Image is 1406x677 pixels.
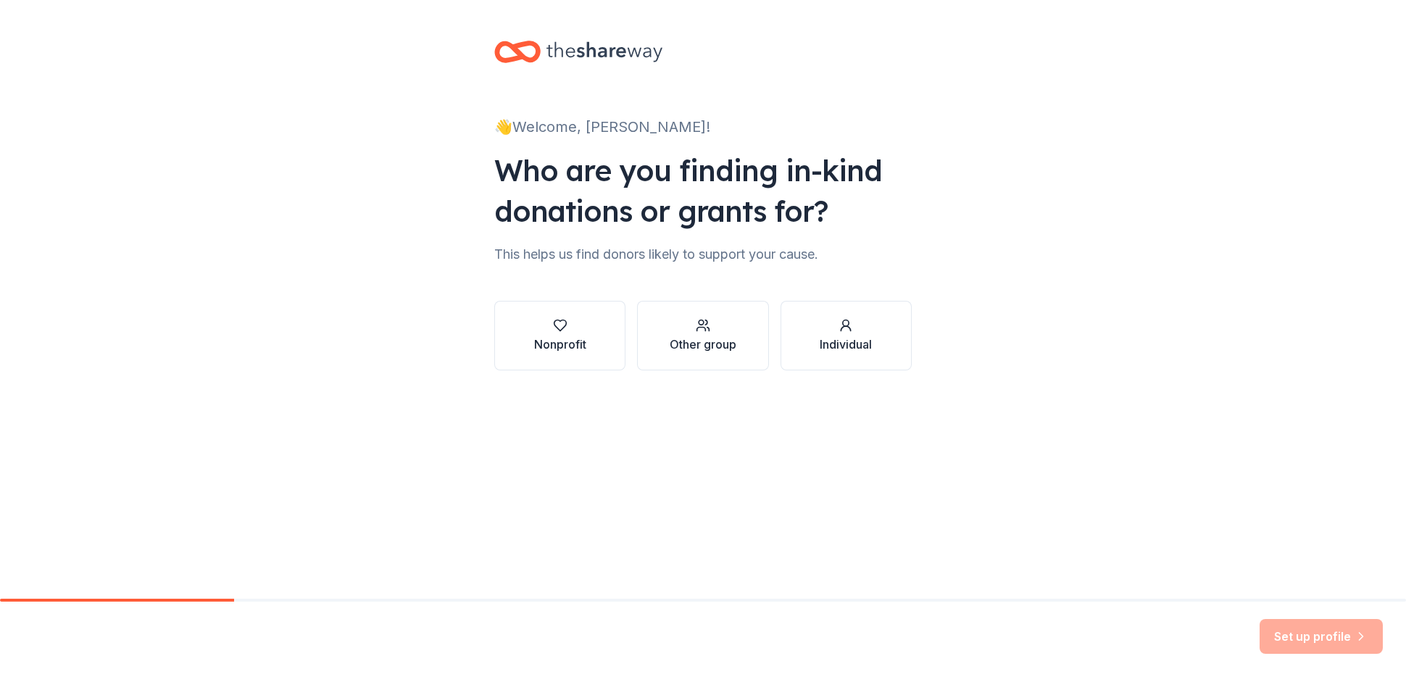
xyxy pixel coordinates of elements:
button: Individual [781,301,912,370]
div: This helps us find donors likely to support your cause. [494,243,912,266]
div: Individual [820,336,872,353]
div: Nonprofit [534,336,586,353]
button: Other group [637,301,768,370]
div: 👋 Welcome, [PERSON_NAME]! [494,115,912,138]
div: Other group [670,336,736,353]
button: Nonprofit [494,301,625,370]
div: Who are you finding in-kind donations or grants for? [494,150,912,231]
